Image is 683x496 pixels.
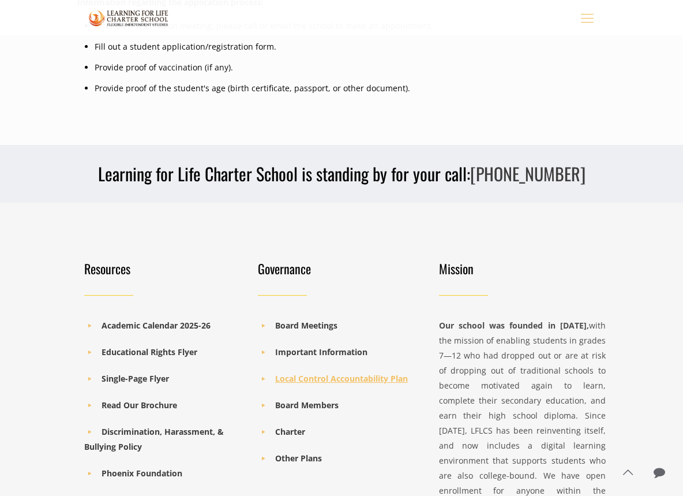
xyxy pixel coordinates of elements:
a: Single-Page Flyer [102,373,169,384]
a: Back to top icon [616,460,640,484]
h4: Mission [439,260,606,277]
a: [PHONE_NUMBER] [470,161,586,187]
li: Provide proof of the student's age (birth certificate, passport, or other document). [95,81,606,96]
a: Charter [275,426,305,437]
img: Enrollment (for School Year 2025-26) [89,8,168,28]
a: Local Control Accountability Plan [275,373,408,384]
a: Academic Calendar 2025-26 [102,320,211,331]
a: mobile menu [577,8,597,27]
strong: Our school was founded in [DATE], [439,320,589,331]
a: Discrimination, Harassment, & Bullying Policy [84,426,224,452]
h3: Learning for Life Charter School is standing by for your call: [77,162,606,185]
li: Provide proof of vaccination (if any). [95,60,606,75]
a: Important Information [275,346,367,357]
h4: Resources [84,260,244,277]
a: Board Members [275,400,339,411]
a: Other Plans [275,453,322,464]
h4: Governance [258,260,418,277]
li: Fill out a student application/registration form. [95,39,606,54]
a: Phoenix Foundation [102,468,182,479]
a: Read Our Brochure [102,400,177,411]
a: Board Meetings [275,320,337,331]
a: Educational Rights Flyer [102,346,197,357]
